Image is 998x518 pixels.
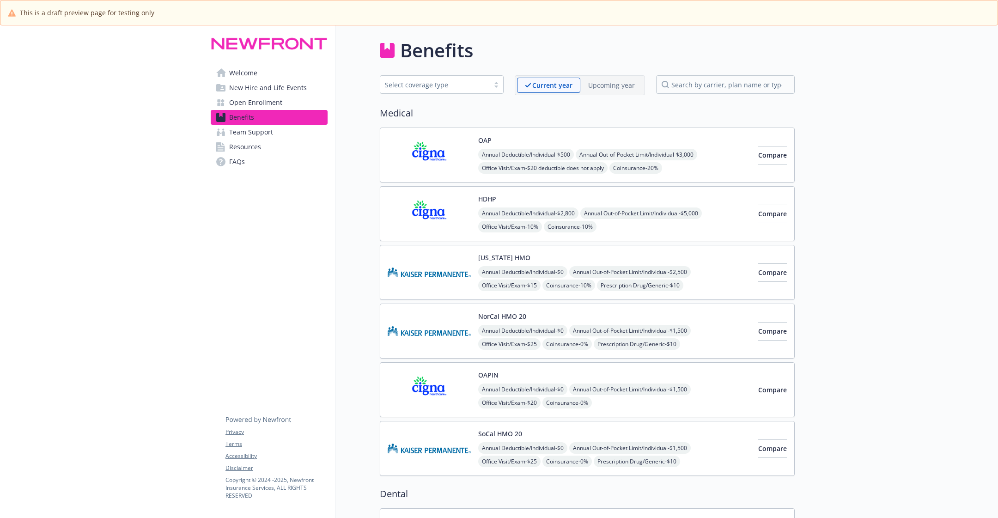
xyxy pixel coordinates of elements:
span: Office Visit/Exam - $25 [478,456,541,467]
span: Compare [758,268,787,277]
a: Accessibility [225,452,327,460]
span: Annual Out-of-Pocket Limit/Individual - $3,000 [576,149,697,160]
span: Open Enrollment [229,95,282,110]
a: Team Support [211,125,328,140]
a: Privacy [225,428,327,436]
h2: Dental [380,487,795,501]
span: Compare [758,209,787,218]
a: New Hire and Life Events [211,80,328,95]
p: Upcoming year [588,80,635,90]
span: Annual Out-of-Pocket Limit/Individual - $1,500 [569,325,691,336]
button: [US_STATE] HMO [478,253,530,262]
span: Office Visit/Exam - $15 [478,280,541,291]
span: Compare [758,444,787,453]
span: Office Visit/Exam - $20 [478,397,541,408]
span: Compare [758,385,787,394]
div: Select coverage type [385,80,485,90]
span: Annual Out-of-Pocket Limit/Individual - $1,500 [569,442,691,454]
span: Annual Out-of-Pocket Limit/Individual - $5,000 [580,207,702,219]
span: Coinsurance - 0% [542,456,592,467]
img: CIGNA carrier logo [388,370,471,409]
span: Annual Deductible/Individual - $500 [478,149,574,160]
span: Benefits [229,110,254,125]
button: Compare [758,322,787,341]
span: Coinsurance - 0% [542,338,592,350]
button: OAP [478,135,492,145]
p: Copyright © 2024 - 2025 , Newfront Insurance Services, ALL RIGHTS RESERVED [225,476,327,500]
img: CIGNA carrier logo [388,194,471,233]
span: New Hire and Life Events [229,80,307,95]
span: Office Visit/Exam - $20 deductible does not apply [478,162,608,174]
a: Benefits [211,110,328,125]
span: Coinsurance - 10% [542,280,595,291]
span: Compare [758,151,787,159]
img: Kaiser Permanente Insurance Company carrier logo [388,253,471,292]
button: Compare [758,439,787,458]
button: Compare [758,146,787,165]
button: HDHP [478,194,496,204]
img: Kaiser Permanente Insurance Company carrier logo [388,429,471,468]
a: Terms [225,440,327,448]
span: Coinsurance - 0% [542,397,592,408]
input: search by carrier, plan name or type [656,75,795,94]
a: Open Enrollment [211,95,328,110]
span: Annual Deductible/Individual - $0 [478,442,567,454]
span: This is a draft preview page for testing only [20,8,154,18]
a: Resources [211,140,328,154]
button: Compare [758,381,787,399]
button: OAPIN [478,370,499,380]
span: Coinsurance - 10% [544,221,596,232]
p: Current year [532,80,572,90]
span: Office Visit/Exam - $25 [478,338,541,350]
span: Annual Deductible/Individual - $0 [478,384,567,395]
span: Annual Out-of-Pocket Limit/Individual - $1,500 [569,384,691,395]
a: FAQs [211,154,328,169]
span: Coinsurance - 20% [609,162,662,174]
span: Annual Deductible/Individual - $0 [478,266,567,278]
button: Compare [758,263,787,282]
span: Annual Out-of-Pocket Limit/Individual - $2,500 [569,266,691,278]
span: Team Support [229,125,273,140]
span: Annual Deductible/Individual - $0 [478,325,567,336]
a: Welcome [211,66,328,80]
span: Office Visit/Exam - 10% [478,221,542,232]
img: Kaiser Permanente Insurance Company carrier logo [388,311,471,351]
span: Welcome [229,66,257,80]
button: Compare [758,205,787,223]
a: Disclaimer [225,464,327,472]
span: Prescription Drug/Generic - $10 [597,280,683,291]
span: Compare [758,327,787,335]
button: NorCal HMO 20 [478,311,526,321]
h2: Medical [380,106,795,120]
button: SoCal HMO 20 [478,429,522,439]
span: Prescription Drug/Generic - $10 [594,456,680,467]
span: Resources [229,140,261,154]
span: Prescription Drug/Generic - $10 [594,338,680,350]
span: Annual Deductible/Individual - $2,800 [478,207,578,219]
h1: Benefits [400,37,473,64]
img: CIGNA carrier logo [388,135,471,175]
span: FAQs [229,154,245,169]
